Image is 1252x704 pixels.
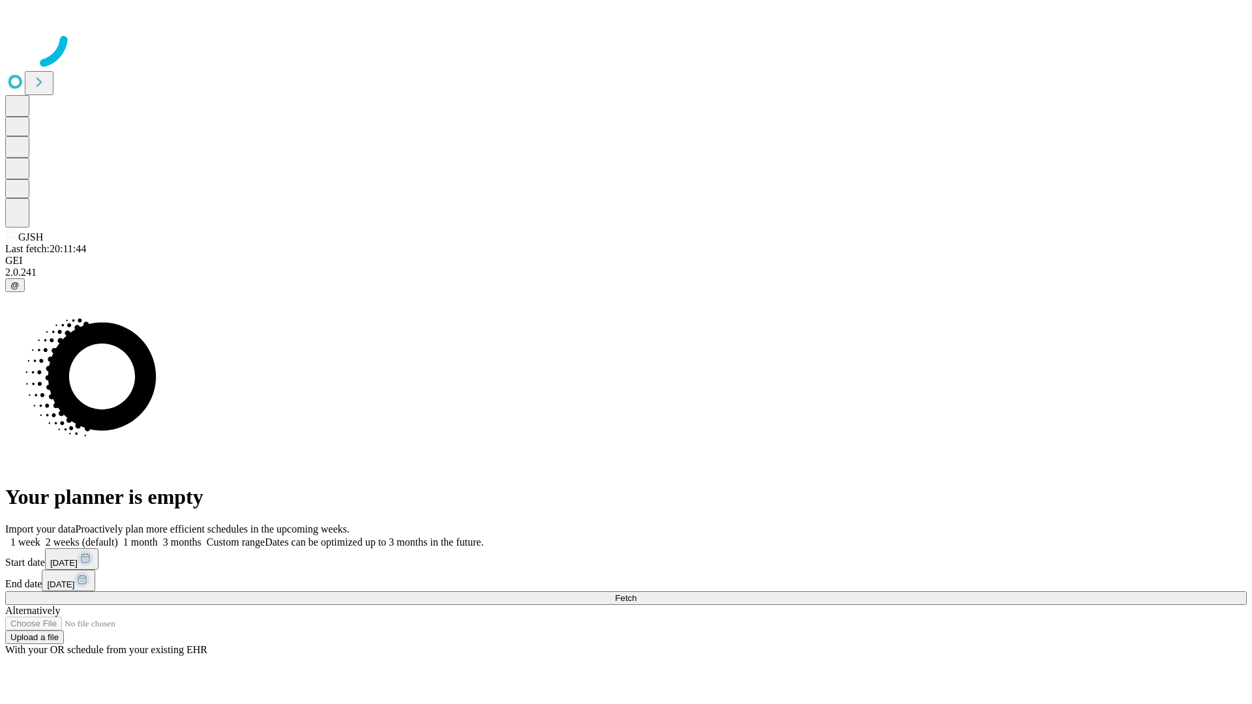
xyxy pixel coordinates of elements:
[5,278,25,292] button: @
[10,280,20,290] span: @
[45,548,98,570] button: [DATE]
[265,536,483,548] span: Dates can be optimized up to 3 months in the future.
[5,570,1247,591] div: End date
[207,536,265,548] span: Custom range
[5,591,1247,605] button: Fetch
[5,644,207,655] span: With your OR schedule from your existing EHR
[5,255,1247,267] div: GEI
[5,605,60,616] span: Alternatively
[5,243,86,254] span: Last fetch: 20:11:44
[46,536,118,548] span: 2 weeks (default)
[47,579,74,589] span: [DATE]
[76,523,350,535] span: Proactively plan more efficient schedules in the upcoming weeks.
[18,231,43,242] span: GJSH
[42,570,95,591] button: [DATE]
[5,630,64,644] button: Upload a file
[163,536,201,548] span: 3 months
[615,593,636,603] span: Fetch
[10,536,40,548] span: 1 week
[5,523,76,535] span: Import your data
[50,558,78,568] span: [DATE]
[5,267,1247,278] div: 2.0.241
[5,548,1247,570] div: Start date
[5,485,1247,509] h1: Your planner is empty
[123,536,158,548] span: 1 month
